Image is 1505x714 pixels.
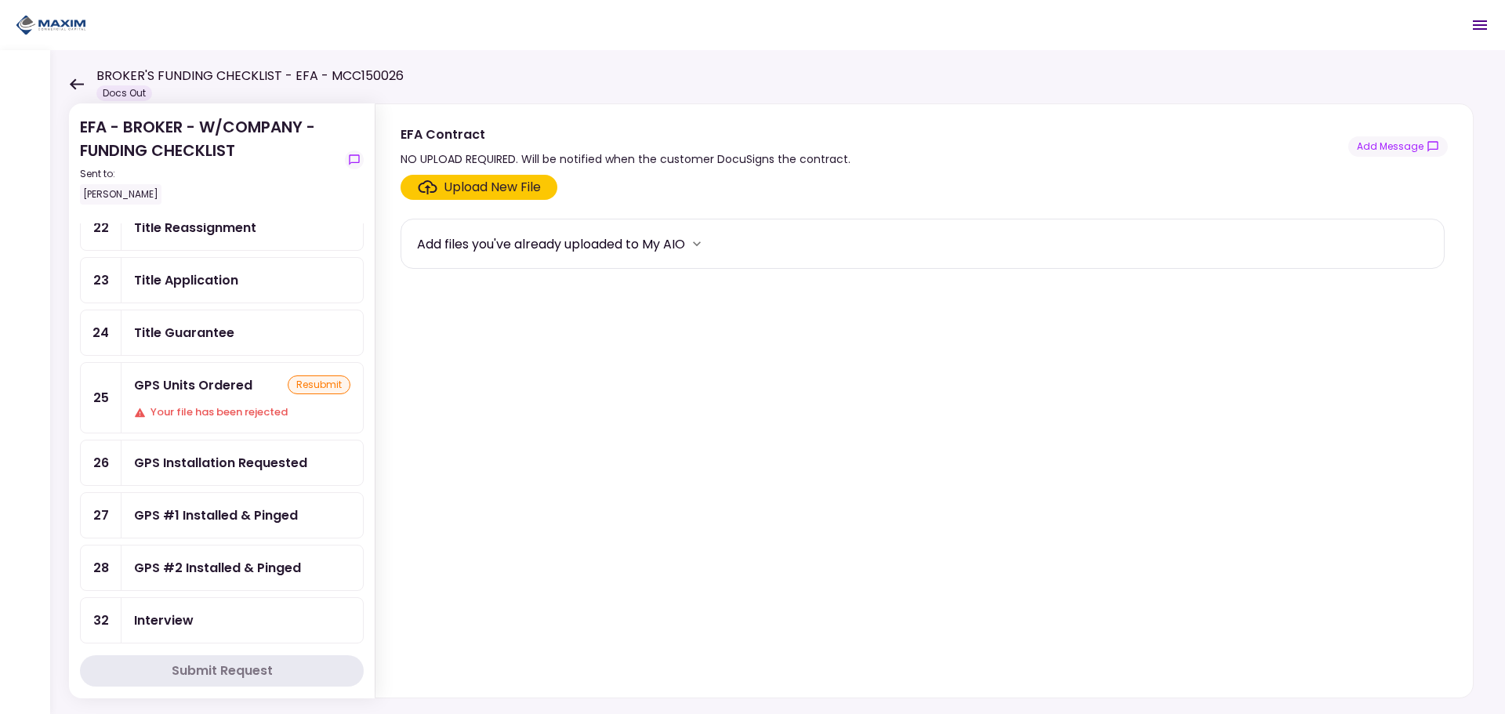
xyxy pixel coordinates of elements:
div: Your file has been rejected [134,404,350,420]
div: 23 [81,258,121,303]
div: 27 [81,493,121,538]
div: 24 [81,310,121,355]
button: Submit Request [80,655,364,687]
button: Open menu [1461,6,1499,44]
div: GPS Units Ordered [134,375,252,395]
a: 24Title Guarantee [80,310,364,356]
div: 28 [81,545,121,590]
div: GPS #2 Installed & Pinged [134,558,301,578]
div: Title Guarantee [134,323,234,343]
button: show-messages [345,150,364,169]
div: NO UPLOAD REQUIRED. Will be notified when the customer DocuSigns the contract. [401,150,850,169]
div: EFA - BROKER - W/COMPANY - FUNDING CHECKLIST [80,115,339,205]
a: 25GPS Units OrderedresubmitYour file has been rejected [80,362,364,433]
a: 23Title Application [80,257,364,303]
div: Title Application [134,270,238,290]
img: Partner icon [16,13,86,37]
div: Interview [134,611,194,630]
a: 32Interview [80,597,364,643]
span: Click here to upload the required document [401,175,557,200]
button: show-messages [1348,136,1448,157]
div: Title Reassignment [134,218,256,237]
div: Sent to: [80,167,339,181]
div: EFA ContractNO UPLOAD REQUIRED. Will be notified when the customer DocuSigns the contract.show-me... [375,103,1474,698]
div: 22 [81,205,121,250]
a: 26GPS Installation Requested [80,440,364,486]
div: Submit Request [172,661,273,680]
div: EFA Contract [401,125,850,144]
a: 27GPS #1 Installed & Pinged [80,492,364,538]
button: more [685,232,709,256]
div: GPS #1 Installed & Pinged [134,506,298,525]
div: [PERSON_NAME] [80,184,161,205]
a: 28GPS #2 Installed & Pinged [80,545,364,591]
div: 26 [81,440,121,485]
h1: BROKER'S FUNDING CHECKLIST - EFA - MCC150026 [96,67,404,85]
div: 32 [81,598,121,643]
div: resubmit [288,375,350,394]
div: 25 [81,363,121,433]
a: 22Title Reassignment [80,205,364,251]
div: Docs Out [96,85,152,101]
div: Add files you've already uploaded to My AIO [417,234,685,254]
div: Upload New File [444,178,541,197]
div: GPS Installation Requested [134,453,307,473]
